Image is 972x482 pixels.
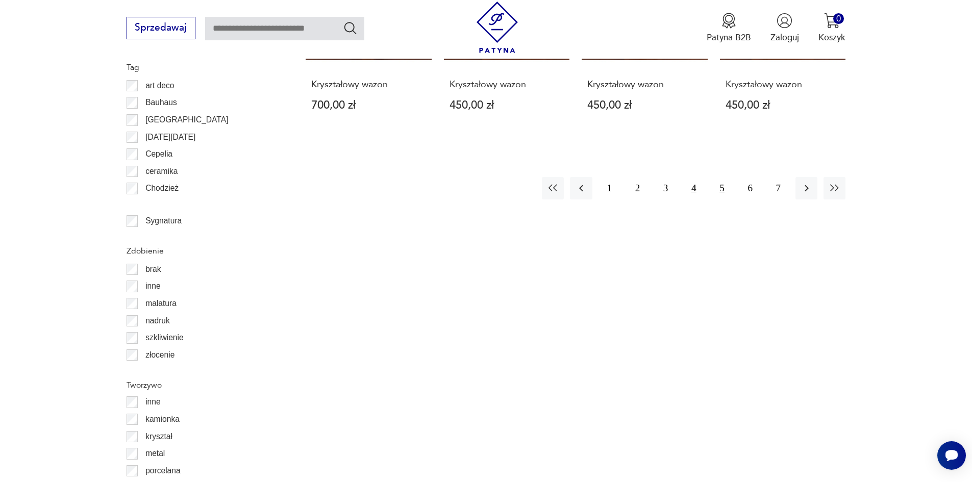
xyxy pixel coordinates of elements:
h3: Kryształowy wazon [587,80,702,90]
div: 0 [833,13,844,24]
button: 4 [683,177,705,199]
p: brak [145,263,161,276]
h3: Kryształowy wazon [726,80,840,90]
img: Ikona koszyka [824,13,840,29]
p: 450,00 zł [726,100,840,111]
p: złocenie [145,348,175,362]
img: Ikona medalu [721,13,737,29]
img: Patyna - sklep z meblami i dekoracjami vintage [471,2,523,53]
p: Bauhaus [145,96,177,109]
p: 450,00 zł [587,100,702,111]
p: 700,00 zł [311,100,426,111]
p: Zaloguj [770,32,799,43]
p: Patyna B2B [707,32,751,43]
p: Cepelia [145,147,172,161]
p: Tag [127,61,277,74]
p: [DATE][DATE] [145,131,195,144]
button: 3 [655,177,677,199]
p: Zdobienie [127,244,277,258]
button: 7 [767,177,789,199]
iframe: Smartsupp widget button [937,441,966,470]
p: malatura [145,297,177,310]
p: 450,00 zł [450,100,564,111]
p: Sygnatura [145,214,182,227]
button: 1 [599,177,620,199]
a: Ikona medaluPatyna B2B [707,13,751,43]
h3: Kryształowy wazon [450,80,564,90]
p: kamionka [145,413,180,426]
button: Szukaj [343,20,358,35]
button: Sprzedawaj [127,17,195,39]
p: Koszyk [818,32,845,43]
button: 2 [627,177,649,199]
h3: Kryształowy wazon [311,80,426,90]
p: inne [145,280,160,293]
p: Ćmielów [145,199,176,212]
p: art deco [145,79,174,92]
a: Sprzedawaj [127,24,195,33]
button: Patyna B2B [707,13,751,43]
img: Ikonka użytkownika [777,13,792,29]
button: 6 [739,177,761,199]
p: ceramika [145,165,178,178]
button: 0Koszyk [818,13,845,43]
button: Zaloguj [770,13,799,43]
p: Chodzież [145,182,179,195]
p: inne [145,395,160,409]
p: Tworzywo [127,378,277,392]
p: [GEOGRAPHIC_DATA] [145,113,228,126]
p: szkliwienie [145,331,184,344]
p: porcelana [145,464,181,477]
p: nadruk [145,314,170,327]
button: 5 [711,177,733,199]
p: metal [145,447,165,460]
p: kryształ [145,430,172,443]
